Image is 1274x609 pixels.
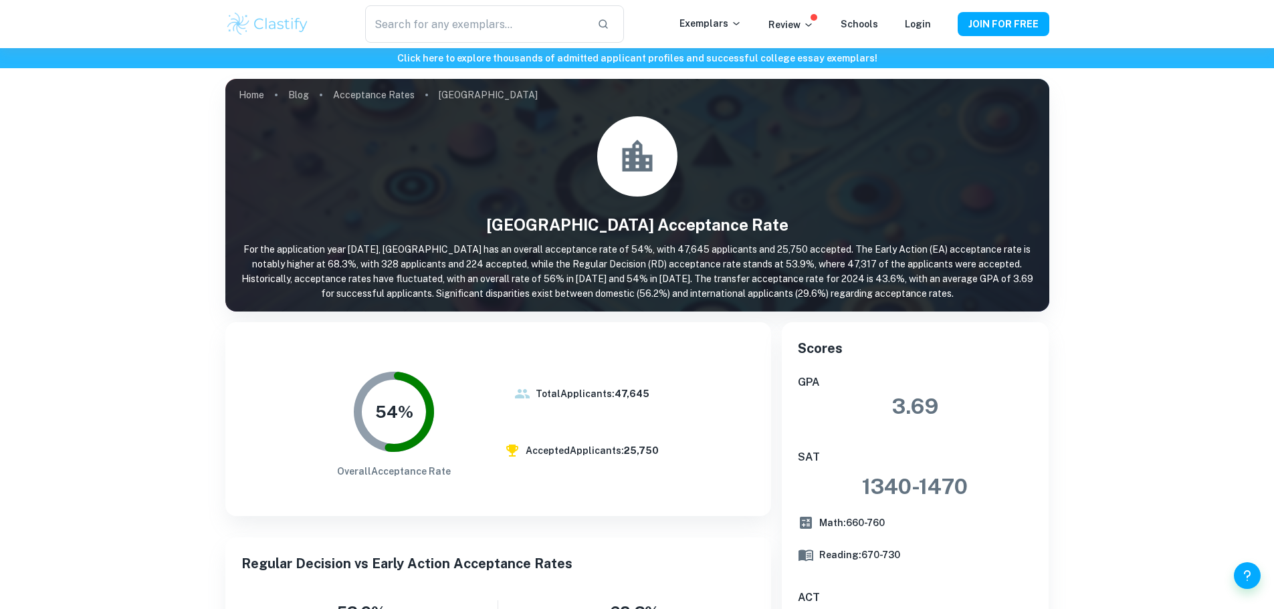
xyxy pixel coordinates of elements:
[841,19,878,29] a: Schools
[798,390,1033,422] h3: 3.69
[624,445,659,456] b: 25,750
[615,388,649,399] b: 47,645
[225,11,310,37] img: Clastify logo
[375,402,413,422] tspan: 54%
[526,443,659,458] h6: Accepted Applicants:
[225,242,1049,301] p: For the application year [DATE], [GEOGRAPHIC_DATA] has an overall acceptance rate of 54%, with 47...
[439,88,538,102] p: [GEOGRAPHIC_DATA]
[958,12,1049,36] button: JOIN FOR FREE
[798,338,1033,358] h5: Scores
[819,547,900,562] h6: Reading: 670 - 730
[536,386,649,401] h6: Total Applicants:
[819,515,885,530] h6: Math: 660 - 760
[241,554,755,574] h5: Regular Decision vs Early Action Acceptance Rates
[1234,562,1261,589] button: Help and Feedback
[365,5,586,43] input: Search for any exemplars...
[798,471,1033,503] h3: 1340 - 1470
[798,449,1033,465] h6: SAT
[3,51,1271,66] h6: Click here to explore thousands of admitted applicant profiles and successful college essay exemp...
[768,17,814,32] p: Review
[798,374,1033,390] h6: GPA
[333,86,415,104] a: Acceptance Rates
[337,464,451,479] h6: Overall Acceptance Rate
[288,86,309,104] a: Blog
[679,16,742,31] p: Exemplars
[239,86,264,104] a: Home
[225,213,1049,237] h1: [GEOGRAPHIC_DATA] Acceptance Rate
[905,19,931,29] a: Login
[798,590,1033,606] h6: ACT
